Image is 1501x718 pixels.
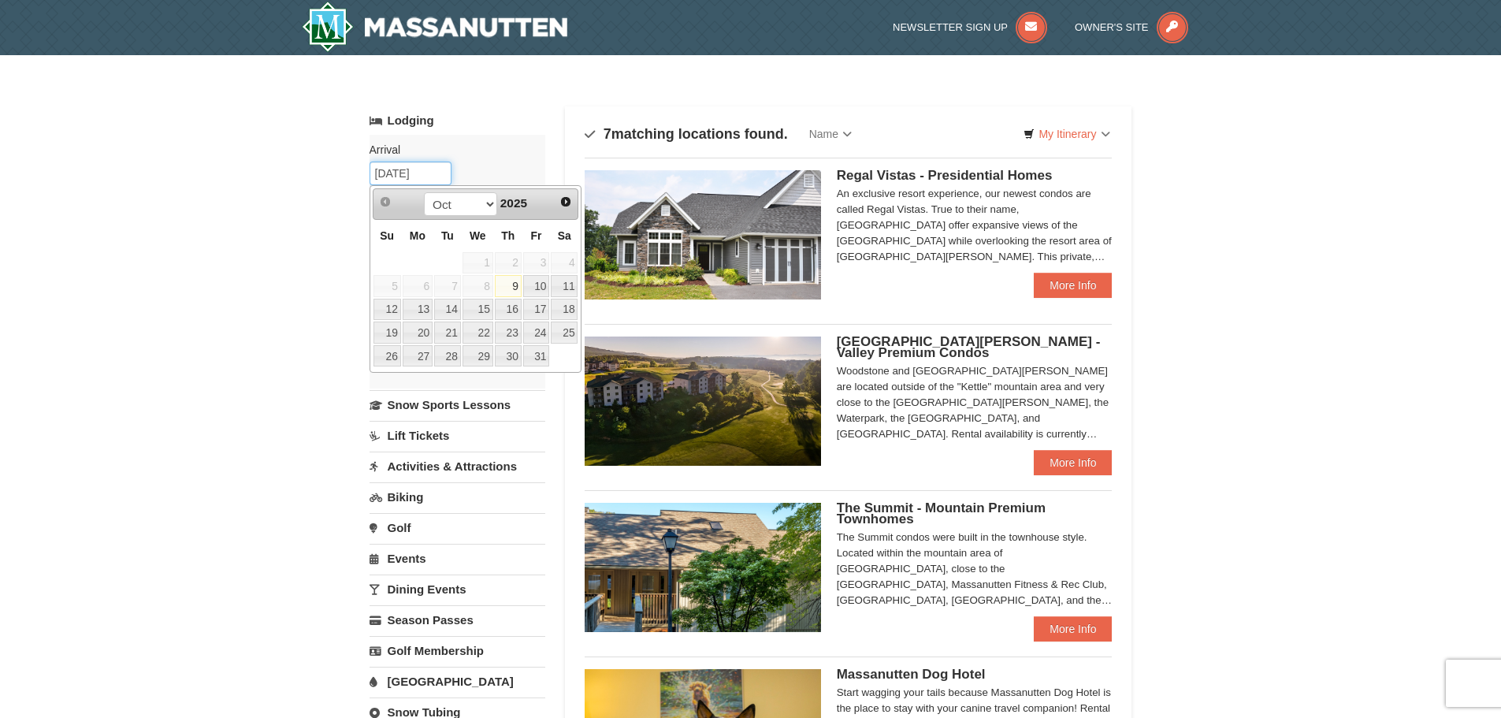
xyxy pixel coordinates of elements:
span: Regal Vistas - Presidential Homes [837,168,1053,183]
a: 29 [463,345,493,367]
a: Prev [375,191,397,213]
a: More Info [1034,273,1112,298]
a: 12 [373,299,401,321]
a: 21 [434,322,461,344]
a: Events [370,544,545,573]
a: [GEOGRAPHIC_DATA] [370,667,545,696]
a: Activities & Attractions [370,452,545,481]
a: 18 [551,299,578,321]
a: 10 [523,275,550,297]
a: 23 [495,322,522,344]
a: 13 [403,299,433,321]
div: Woodstone and [GEOGRAPHIC_DATA][PERSON_NAME] are located outside of the "Kettle" mountain area an... [837,363,1113,442]
a: Season Passes [370,605,545,634]
a: 31 [523,345,550,367]
a: Golf Membership [370,636,545,665]
span: 3 [523,252,550,274]
a: Golf [370,513,545,542]
a: 16 [495,299,522,321]
div: An exclusive resort experience, our newest condos are called Regal Vistas. True to their name, [G... [837,186,1113,265]
span: Prev [379,195,392,208]
a: 27 [403,345,433,367]
a: 14 [434,299,461,321]
a: 11 [551,275,578,297]
a: 28 [434,345,461,367]
span: 7 [434,275,461,297]
span: 2025 [500,196,527,210]
a: More Info [1034,450,1112,475]
a: Newsletter Sign Up [893,21,1047,33]
img: 19219034-1-0eee7e00.jpg [585,503,821,632]
span: Thursday [501,229,515,242]
label: Arrival [370,142,533,158]
span: Wednesday [470,229,486,242]
a: My Itinerary [1013,122,1120,146]
span: Saturday [558,229,571,242]
a: 20 [403,322,433,344]
span: 2 [495,252,522,274]
a: Biking [370,482,545,512]
span: Tuesday [441,229,454,242]
span: Sunday [380,229,394,242]
span: [GEOGRAPHIC_DATA][PERSON_NAME] - Valley Premium Condos [837,334,1101,360]
a: 15 [463,299,493,321]
a: 25 [551,322,578,344]
div: The Summit condos were built in the townhouse style. Located within the mountain area of [GEOGRAP... [837,530,1113,608]
span: Owner's Site [1075,21,1149,33]
a: Snow Sports Lessons [370,390,545,419]
span: 7 [604,126,611,142]
a: 30 [495,345,522,367]
a: 24 [523,322,550,344]
span: 4 [551,252,578,274]
a: Massanutten Resort [302,2,568,52]
span: 6 [403,275,433,297]
a: Owner's Site [1075,21,1188,33]
a: Lodging [370,106,545,135]
span: 1 [463,252,493,274]
a: 17 [523,299,550,321]
span: Next [559,195,572,208]
span: Newsletter Sign Up [893,21,1008,33]
img: 19218991-1-902409a9.jpg [585,170,821,299]
img: Massanutten Resort Logo [302,2,568,52]
span: Massanutten Dog Hotel [837,667,986,682]
a: More Info [1034,616,1112,642]
a: 9 [495,275,522,297]
a: Dining Events [370,575,545,604]
a: 26 [373,345,401,367]
span: Monday [410,229,425,242]
span: 5 [373,275,401,297]
a: Next [555,191,577,213]
a: 22 [463,322,493,344]
h4: matching locations found. [585,126,788,142]
span: Friday [531,229,542,242]
a: Lift Tickets [370,421,545,450]
span: The Summit - Mountain Premium Townhomes [837,500,1046,526]
a: 19 [373,322,401,344]
img: 19219041-4-ec11c166.jpg [585,337,821,466]
span: 8 [463,275,493,297]
a: Name [797,118,864,150]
